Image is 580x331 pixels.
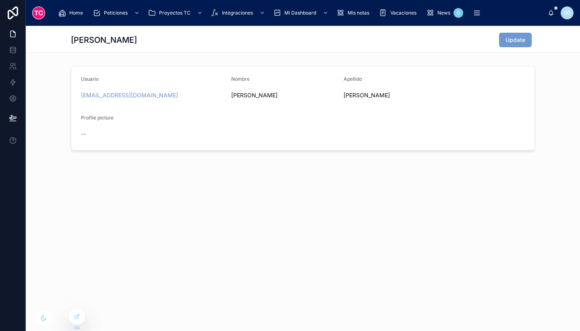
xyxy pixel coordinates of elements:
a: Integraciones [208,6,269,20]
span: Nombre [231,76,250,82]
span: Usuario [81,76,99,82]
a: [EMAIL_ADDRESS][DOMAIN_NAME] [81,91,178,99]
a: Proyectos TC [145,6,207,20]
span: [PERSON_NAME] [344,91,450,99]
span: Integraciones [222,10,253,16]
a: News0 [424,6,466,20]
span: Update [505,36,525,44]
span: -- [81,130,86,138]
h1: [PERSON_NAME] [71,34,137,46]
span: Apellido [344,76,362,82]
span: Proyectos TC [159,10,191,16]
button: Update [499,33,532,47]
span: Profile picture [81,115,114,121]
img: App logo [32,6,45,19]
span: Peticiones [104,10,128,16]
span: Mi Dashboard [284,10,316,16]
span: News [437,10,450,16]
a: Home [56,6,89,20]
span: Home [69,10,83,16]
div: 0 [454,8,463,18]
a: Mi Dashboard [271,6,332,20]
span: Mis notas [348,10,369,16]
a: Peticiones [90,6,144,20]
span: [PERSON_NAME] [231,91,338,99]
span: Vacaciones [390,10,416,16]
div: scrollable content [52,4,548,22]
a: Vacaciones [377,6,422,20]
a: Mis notas [334,6,375,20]
span: SD [564,10,571,16]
